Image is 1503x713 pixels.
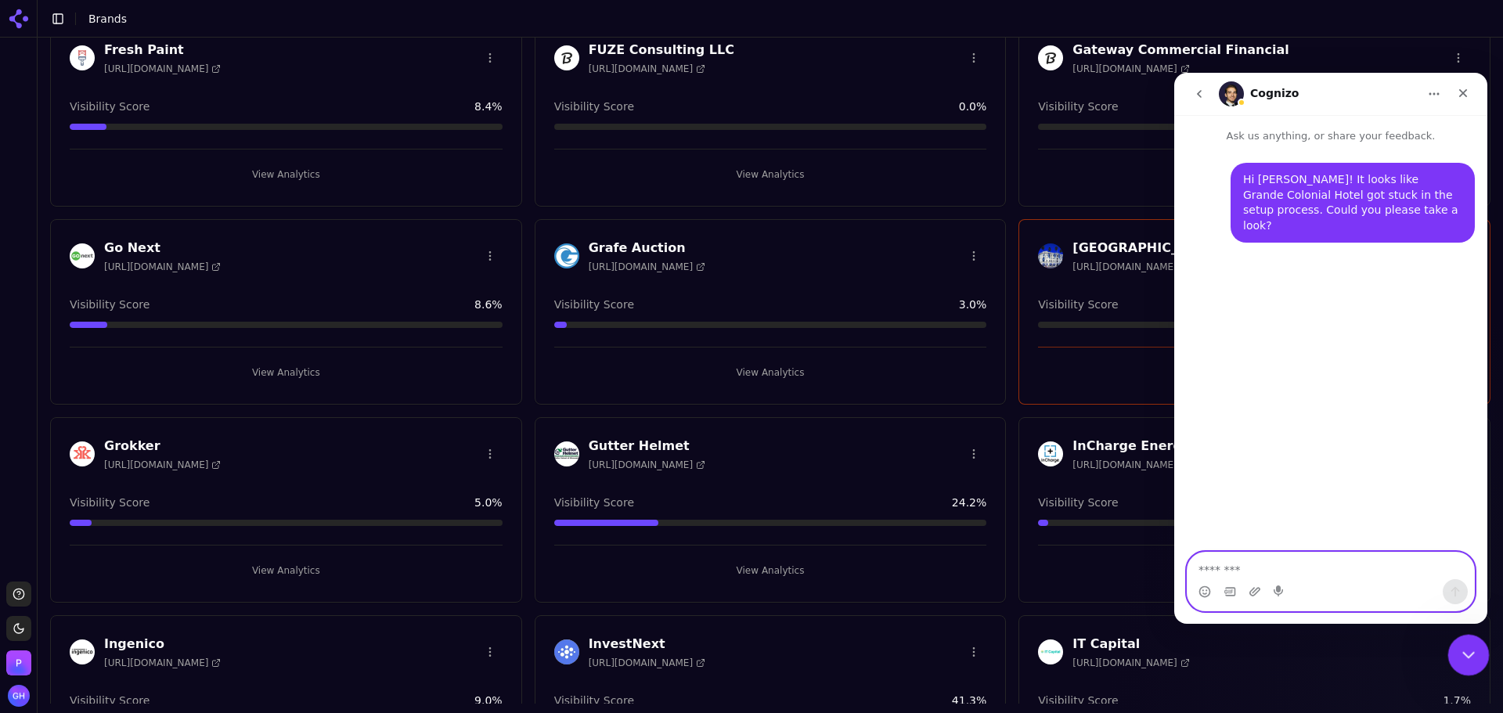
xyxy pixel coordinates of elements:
span: Brands [88,13,127,25]
h3: FUZE Consulting LLC [589,41,734,59]
span: Visibility Score [70,495,150,510]
h3: Fresh Paint [104,41,221,59]
h3: Grafe Auction [589,239,705,257]
span: Visibility Score [554,495,634,510]
button: View Analytics [70,162,503,187]
span: [URL][DOMAIN_NAME] [104,261,221,273]
span: 1.7 % [1443,693,1471,708]
span: [URL][DOMAIN_NAME] [104,459,221,471]
button: View Analytics [554,162,987,187]
img: Grokker [70,441,95,466]
span: Visibility Score [1038,693,1118,708]
span: [URL][DOMAIN_NAME] [1072,657,1189,669]
span: Visibility Score [554,99,634,114]
img: IT Capital [1038,639,1063,664]
span: [URL][DOMAIN_NAME] [589,63,705,75]
span: 24.2 % [952,495,986,510]
span: Visibility Score [70,693,150,708]
img: FUZE Consulting LLC [554,45,579,70]
span: [URL][DOMAIN_NAME] [104,657,221,669]
span: Visibility Score [1038,297,1118,312]
button: View Analytics [1038,162,1471,187]
button: View Analytics [554,558,987,583]
img: Go Next [70,243,95,268]
button: View Analytics [1038,558,1471,583]
span: [URL][DOMAIN_NAME] [1072,261,1189,273]
span: Visibility Score [1038,99,1118,114]
span: Visibility Score [70,297,150,312]
span: [URL][DOMAIN_NAME] [1072,459,1189,471]
span: [URL][DOMAIN_NAME] [1072,63,1189,75]
span: 3.0 % [959,297,987,312]
h3: Gutter Helmet [589,437,705,456]
span: [URL][DOMAIN_NAME] [589,657,705,669]
button: Complete Onboarding [1038,360,1471,385]
button: Open organization switcher [6,650,31,675]
h3: [GEOGRAPHIC_DATA] [1072,239,1219,257]
span: 5.0 % [474,495,503,510]
img: Grande Colonial Hotel [1038,243,1063,268]
span: [URL][DOMAIN_NAME] [104,63,221,75]
img: InCharge Energy [1038,441,1063,466]
span: [URL][DOMAIN_NAME] [589,459,705,471]
img: Gateway Commercial Financial [1038,45,1063,70]
span: Visibility Score [554,297,634,312]
span: 9.0 % [474,693,503,708]
img: InvestNext [554,639,579,664]
h3: Go Next [104,239,221,257]
h3: Gateway Commercial Financial [1072,41,1289,59]
button: View Analytics [554,360,987,385]
iframe: Intercom live chat [1448,635,1490,676]
h3: InCharge Energy [1072,437,1190,456]
h3: Grokker [104,437,221,456]
iframe: To enrich screen reader interactions, please activate Accessibility in Grammarly extension settings [1174,73,1487,624]
span: 41.3 % [952,693,986,708]
button: Open user button [8,685,30,707]
span: 8.4 % [474,99,503,114]
button: View Analytics [70,558,503,583]
h3: InvestNext [589,635,705,654]
img: Perrill [6,650,31,675]
span: 0.0 % [959,99,987,114]
img: Grafe Auction [554,243,579,268]
img: Gutter Helmet [554,441,579,466]
span: Visibility Score [554,693,634,708]
h3: IT Capital [1072,635,1189,654]
span: Visibility Score [1038,495,1118,510]
h3: Ingenico [104,635,221,654]
img: Fresh Paint [70,45,95,70]
img: Ingenico [70,639,95,664]
span: 8.6 % [474,297,503,312]
span: Visibility Score [70,99,150,114]
nav: breadcrumb [88,11,127,27]
button: View Analytics [70,360,503,385]
img: Grace Hallen [8,685,30,707]
span: [URL][DOMAIN_NAME] [589,261,705,273]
